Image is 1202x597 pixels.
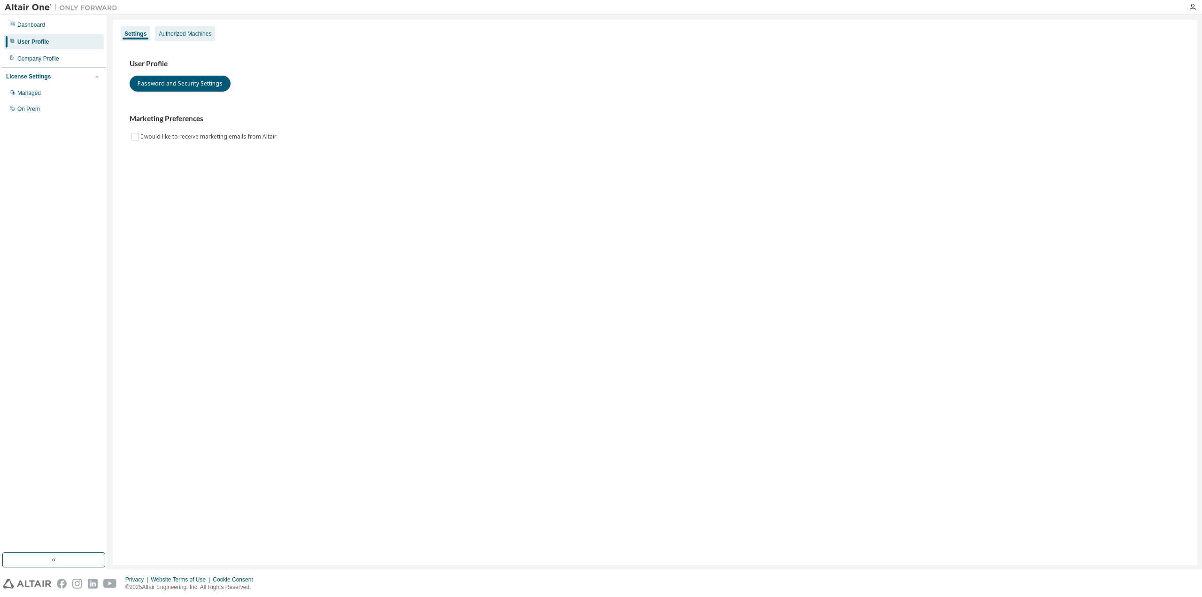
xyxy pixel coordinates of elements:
[3,579,51,589] img: altair_logo.svg
[17,38,49,46] div: User Profile
[17,105,40,113] div: On Prem
[125,576,151,583] div: Privacy
[141,131,278,142] label: I would like to receive marketing emails from Altair
[213,576,258,583] div: Cookie Consent
[103,579,117,589] img: youtube.svg
[159,30,211,38] div: Authorized Machines
[88,579,98,589] img: linkedin.svg
[17,55,59,62] div: Company Profile
[130,59,1180,69] h3: User Profile
[124,30,146,38] div: Settings
[151,576,213,583] div: Website Terms of Use
[72,579,82,589] img: instagram.svg
[130,76,231,92] button: Password and Security Settings
[125,583,259,591] p: © 2025 Altair Engineering, Inc. All Rights Reserved.
[17,21,45,29] div: Dashboard
[5,3,122,12] img: Altair One
[130,114,1180,124] h3: Marketing Preferences
[17,89,41,97] div: Managed
[57,579,67,589] img: facebook.svg
[6,73,51,80] div: License Settings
